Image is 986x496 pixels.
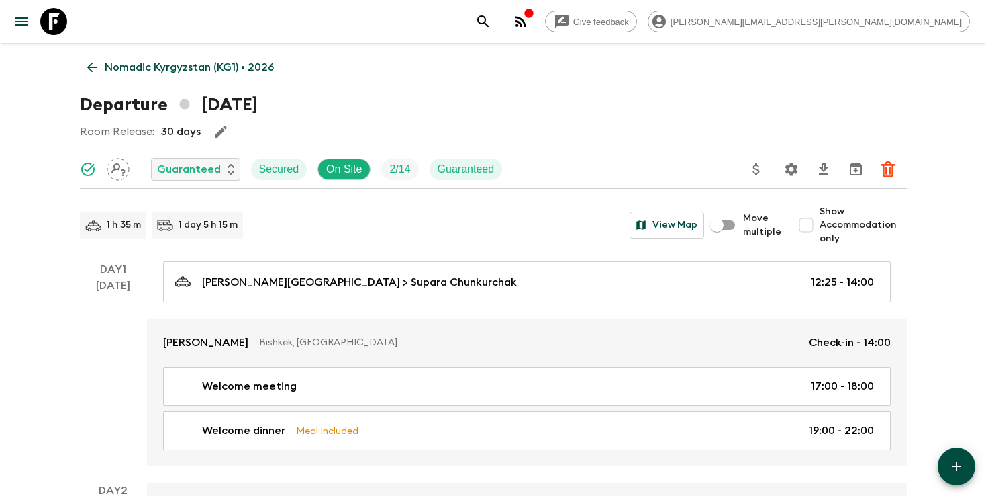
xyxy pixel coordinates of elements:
p: 12:25 - 14:00 [811,274,874,290]
button: Update Price, Early Bird Discount and Costs [743,156,770,183]
a: [PERSON_NAME][GEOGRAPHIC_DATA] > Supara Chunkurchak12:25 - 14:00 [163,261,891,302]
h1: Departure [DATE] [80,91,258,118]
div: [PERSON_NAME][EMAIL_ADDRESS][PERSON_NAME][DOMAIN_NAME] [648,11,970,32]
button: Archive (Completed, Cancelled or Unsynced Departures only) [842,156,869,183]
button: Download CSV [810,156,837,183]
span: Move multiple [743,212,782,239]
p: Secured [259,161,299,177]
p: Check-in - 14:00 [809,335,891,351]
a: Give feedback [545,11,637,32]
p: [PERSON_NAME][GEOGRAPHIC_DATA] > Supara Chunkurchak [202,274,517,290]
button: Settings [778,156,805,183]
span: Give feedback [566,17,636,27]
button: View Map [630,212,704,239]
button: Delete [875,156,901,183]
button: search adventures [470,8,497,35]
p: Bishkek, [GEOGRAPHIC_DATA] [259,336,798,349]
a: Welcome meeting17:00 - 18:00 [163,367,891,406]
p: [PERSON_NAME] [163,335,248,351]
div: Secured [251,159,307,180]
p: Guaranteed [438,161,495,177]
p: Welcome meeting [202,378,297,395]
p: 1 h 35 m [107,218,141,232]
p: Day 1 [80,261,147,278]
button: menu [8,8,35,35]
div: [DATE] [96,278,130,466]
p: Room Release: [80,124,154,140]
p: 19:00 - 22:00 [809,423,874,439]
p: 2 / 14 [389,161,410,177]
p: 30 days [161,124,201,140]
p: Guaranteed [157,161,221,177]
div: On Site [317,159,371,180]
span: Show Accommodation only [820,205,907,245]
a: Nomadic Kyrgyzstan (KG1) • 2026 [80,54,281,81]
span: [PERSON_NAME][EMAIL_ADDRESS][PERSON_NAME][DOMAIN_NAME] [663,17,969,27]
svg: Synced Successfully [80,161,96,177]
a: [PERSON_NAME]Bishkek, [GEOGRAPHIC_DATA]Check-in - 14:00 [147,319,907,367]
p: 17:00 - 18:00 [811,378,874,395]
div: Trip Fill [381,159,418,180]
p: Welcome dinner [202,423,285,439]
a: Welcome dinnerMeal Included19:00 - 22:00 [163,411,891,450]
span: Assign pack leader [107,162,130,173]
p: On Site [326,161,362,177]
p: Nomadic Kyrgyzstan (KG1) • 2026 [105,59,274,75]
p: Meal Included [296,423,358,438]
p: 1 day 5 h 15 m [179,218,238,232]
